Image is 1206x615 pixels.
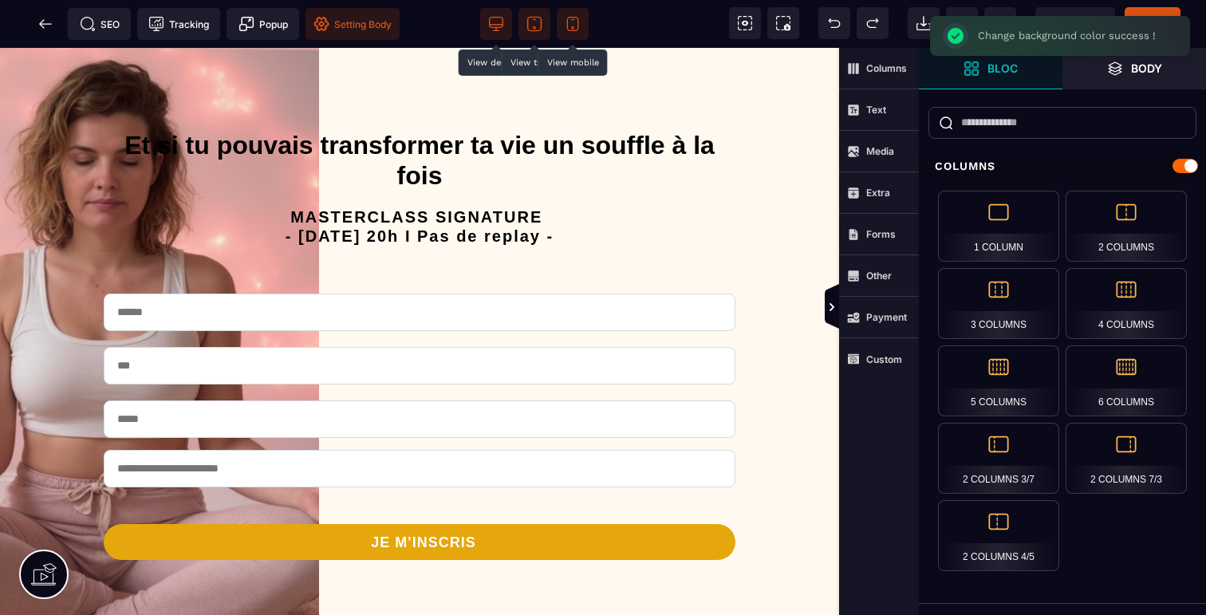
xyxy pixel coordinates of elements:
strong: Media [866,145,894,157]
span: Preview [1035,7,1115,39]
span: Open Blocks [919,48,1062,89]
h2: MASTERCLASS SIGNATURE - [DATE] 20h I Pas de replay - [120,152,719,206]
span: Tracking [148,16,209,32]
div: 2 Columns 7/3 [1066,423,1187,494]
strong: Text [866,104,886,116]
strong: Bloc [987,62,1018,74]
div: 2 Columns 3/7 [938,423,1059,494]
div: 4 Columns [1066,268,1187,339]
span: Screenshot [767,7,799,39]
strong: Custom [866,353,902,365]
div: 2 Columns 4/5 [938,500,1059,571]
strong: Payment [866,311,907,323]
strong: Extra [866,187,890,199]
span: View components [729,7,761,39]
strong: Forms [866,228,896,240]
div: 1 Column [938,191,1059,262]
span: Popup [238,16,288,32]
span: Open Layer Manager [1062,48,1206,89]
div: 5 Columns [938,345,1059,416]
span: SEO [80,16,120,32]
strong: Other [866,270,892,282]
div: 6 Columns [1066,345,1187,416]
button: JE M'INSCRIS [104,476,735,512]
strong: Columns [866,62,907,74]
strong: Body [1131,62,1162,74]
div: 2 Columns [1066,191,1187,262]
h1: Et si tu pouvais transformer ta vie un souffle à la fois [120,74,719,152]
span: Setting Body [313,16,392,32]
div: Columns [919,152,1206,181]
div: 3 Columns [938,268,1059,339]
